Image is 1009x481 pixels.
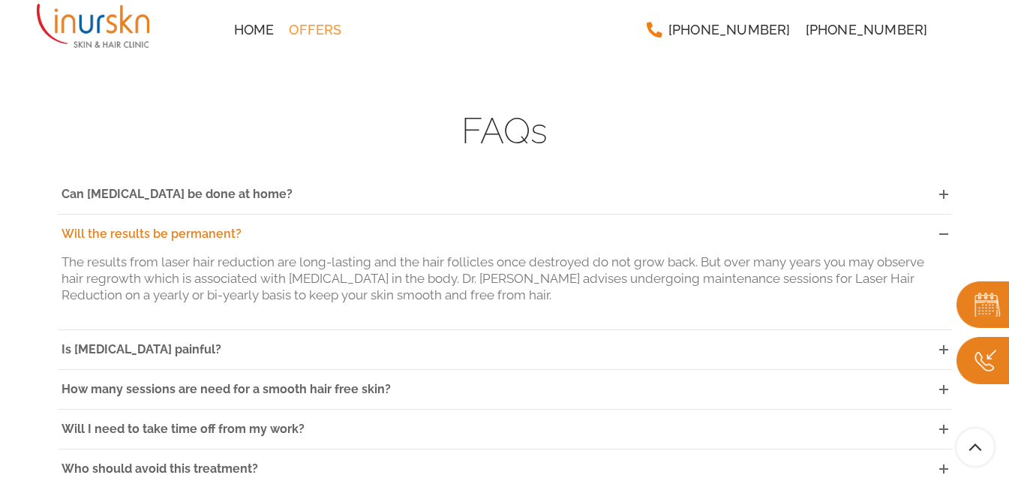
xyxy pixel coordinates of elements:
a: Can [MEDICAL_DATA] be done at home? [58,175,952,214]
a: Scroll To Top [956,428,994,466]
a: How many sessions are need for a smooth hair free skin? [58,370,952,409]
span: [PHONE_NUMBER] [668,23,791,37]
span: Offers [289,23,341,37]
span: Is [MEDICAL_DATA] painful? [62,342,221,356]
span: How many sessions are need for a smooth hair free skin? [62,382,391,396]
a: [PHONE_NUMBER] [638,15,798,45]
a: Will I need to take time off from my work? [58,410,952,449]
span: Will I need to take time off from my work? [62,422,305,436]
a: Will the results be permanent? [58,215,952,254]
a: Is [MEDICAL_DATA] painful? [58,330,952,369]
a: Offers [281,15,349,45]
a: [PHONE_NUMBER] [798,15,935,45]
span: Who should avoid this treatment? [62,461,258,476]
a: Home [227,15,282,45]
span: Home [234,23,275,37]
h4: FAQs [58,110,952,153]
span: [PHONE_NUMBER] [806,23,928,37]
span: Can [MEDICAL_DATA] be done at home? [62,187,293,201]
p: The results from laser hair reduction are long-lasting and the hair follicles once destroyed do n... [62,254,948,303]
span: Will the results be permanent? [62,227,242,241]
